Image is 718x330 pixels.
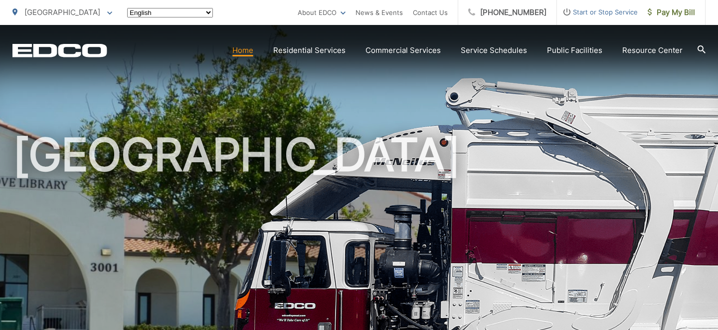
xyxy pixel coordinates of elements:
a: EDCD logo. Return to the homepage. [12,43,107,57]
a: Public Facilities [547,44,602,56]
select: Select a language [127,8,213,17]
a: Service Schedules [461,44,527,56]
a: Contact Us [413,6,448,18]
span: Pay My Bill [648,6,695,18]
a: Resource Center [622,44,683,56]
a: Commercial Services [365,44,441,56]
span: [GEOGRAPHIC_DATA] [24,7,100,17]
a: News & Events [356,6,403,18]
a: Residential Services [273,44,346,56]
a: Home [232,44,253,56]
a: About EDCO [298,6,346,18]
